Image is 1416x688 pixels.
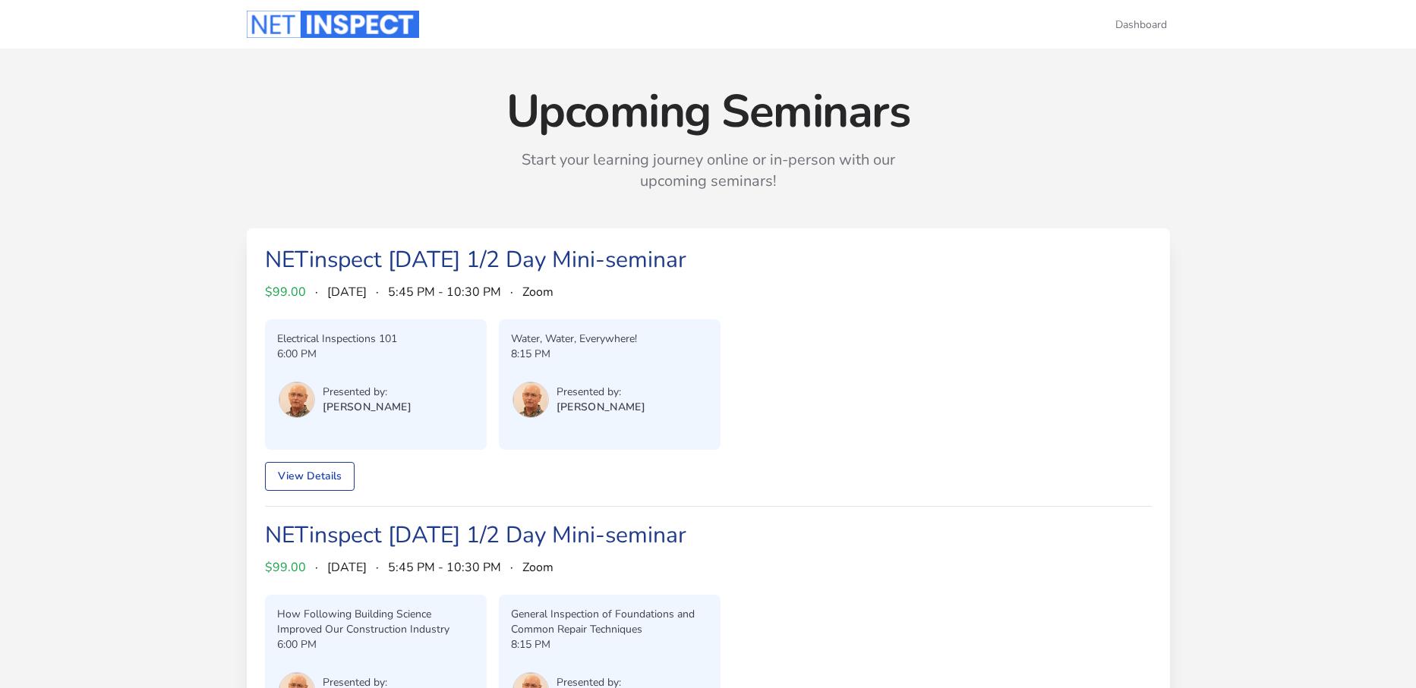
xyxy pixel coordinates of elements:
[512,382,549,418] img: Tom Sherman
[277,380,317,419] button: User menu
[511,380,550,419] button: User menu
[522,558,553,576] span: Zoom
[315,558,318,576] span: ·
[511,637,708,652] p: 8:15 PM
[277,637,475,652] p: 6:00 PM
[388,283,501,301] span: 5:45 PM - 10:30 PM
[327,283,367,301] span: [DATE]
[557,385,646,400] p: Presented by:
[511,331,708,347] p: Water, Water, Everywhere!
[510,558,513,576] span: ·
[265,558,306,576] span: $99.00
[279,382,315,418] img: Tom Sherman
[327,558,367,576] span: [DATE]
[323,385,412,400] p: Presented by:
[388,558,501,576] span: 5:45 PM - 10:30 PM
[247,89,1170,134] p: Upcoming Seminars
[277,607,475,637] p: How Following Building Science Improved Our Construction Industry
[265,462,355,491] a: View Details
[376,283,379,301] span: ·
[265,283,306,301] span: $99.00
[376,558,379,576] span: ·
[510,283,513,301] span: ·
[522,283,553,301] span: Zoom
[265,244,686,275] a: NETinspect [DATE] 1/2 Day Mini-seminar
[511,607,708,637] p: General Inspection of Foundations and Common Repair Techniques
[511,347,708,362] p: 8:15 PM
[557,400,646,415] p: [PERSON_NAME]
[323,400,412,415] p: [PERSON_NAME]
[247,11,419,38] img: Logo
[265,520,686,551] a: NETinspect [DATE] 1/2 Day Mini-seminar
[277,331,475,347] p: Electrical Inspections 101
[315,283,318,301] span: ·
[277,347,475,362] p: 6:00 PM
[490,149,927,192] p: Start your learning journey online or in-person with our upcoming seminars!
